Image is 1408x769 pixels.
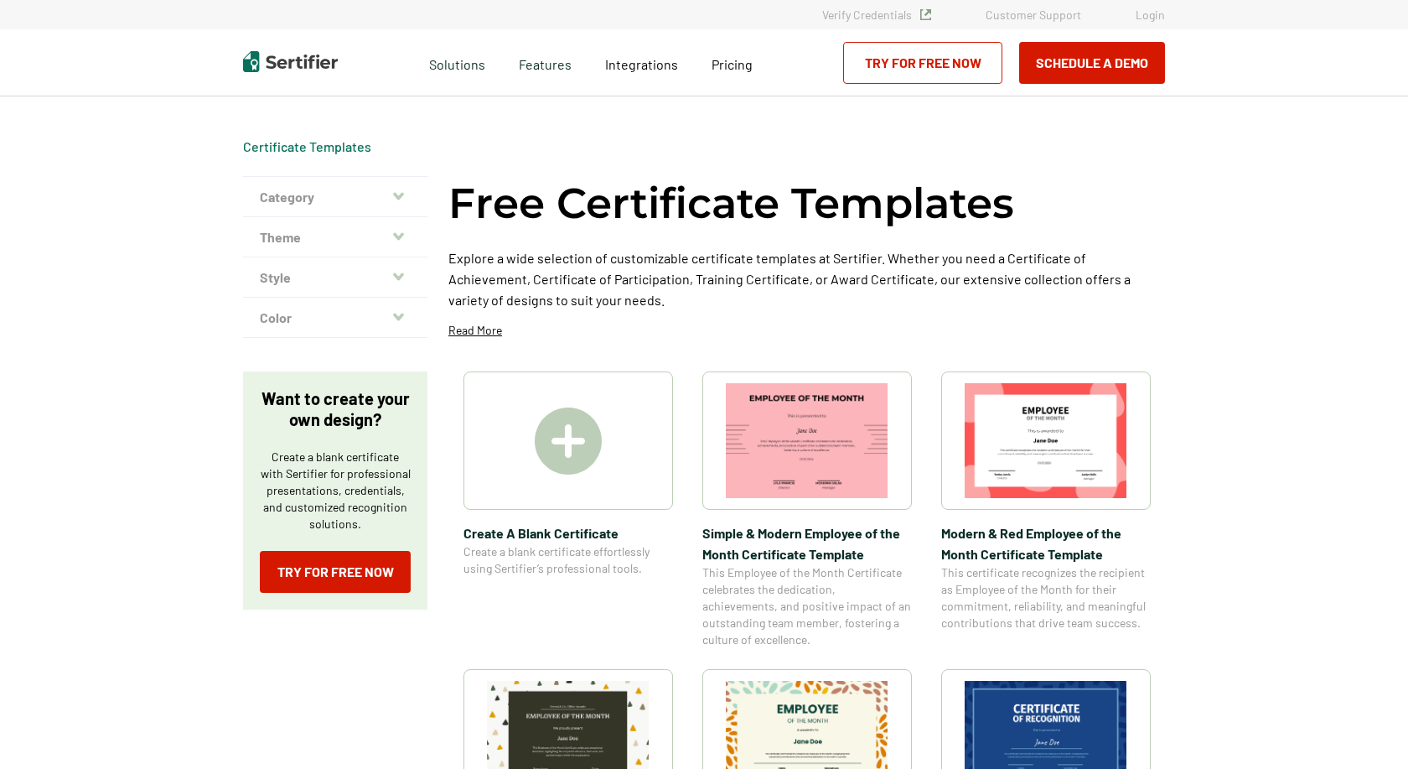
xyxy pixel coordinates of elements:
[243,51,338,72] img: Sertifier | Digital Credentialing Platform
[702,522,912,564] span: Simple & Modern Employee of the Month Certificate Template
[260,388,411,430] p: Want to create your own design?
[448,176,1014,231] h1: Free Certificate Templates
[605,52,678,73] a: Integrations
[702,564,912,648] span: This Employee of the Month Certificate celebrates the dedication, achievements, and positive impa...
[822,8,931,22] a: Verify Credentials
[712,56,753,72] span: Pricing
[243,138,371,154] a: Certificate Templates
[965,383,1127,498] img: Modern & Red Employee of the Month Certificate Template
[243,217,427,257] button: Theme
[712,52,753,73] a: Pricing
[243,138,371,155] div: Breadcrumb
[535,408,602,475] img: Create A Blank Certificate
[260,551,411,593] a: Try for Free Now
[429,52,485,73] span: Solutions
[463,543,673,577] span: Create a blank certificate effortlessly using Sertifier’s professional tools.
[1136,8,1165,22] a: Login
[243,257,427,298] button: Style
[941,564,1151,631] span: This certificate recognizes the recipient as Employee of the Month for their commitment, reliabil...
[463,522,673,543] span: Create A Blank Certificate
[941,522,1151,564] span: Modern & Red Employee of the Month Certificate Template
[448,247,1165,310] p: Explore a wide selection of customizable certificate templates at Sertifier. Whether you need a C...
[843,42,1002,84] a: Try for Free Now
[920,9,931,20] img: Verified
[260,449,411,533] p: Create a blank certificate with Sertifier for professional presentations, credentials, and custom...
[986,8,1081,22] a: Customer Support
[243,138,371,155] span: Certificate Templates
[941,372,1151,648] a: Modern & Red Employee of the Month Certificate TemplateModern & Red Employee of the Month Certifi...
[702,372,912,648] a: Simple & Modern Employee of the Month Certificate TemplateSimple & Modern Employee of the Month C...
[448,322,502,339] p: Read More
[519,52,572,73] span: Features
[243,177,427,217] button: Category
[726,383,888,498] img: Simple & Modern Employee of the Month Certificate Template
[605,56,678,72] span: Integrations
[243,298,427,338] button: Color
